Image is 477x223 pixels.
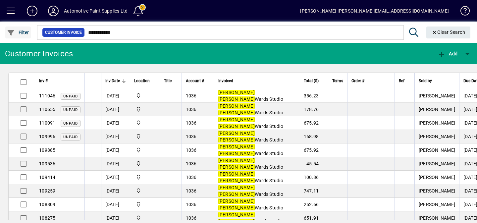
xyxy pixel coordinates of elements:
td: 675.92 [297,116,328,130]
em: [PERSON_NAME] [218,124,255,129]
em: [PERSON_NAME] [218,178,255,183]
div: Invoiced [218,77,293,84]
span: Order # [351,77,364,84]
td: 356.23 [297,89,328,103]
span: Account # [186,77,204,84]
button: Profile [43,5,64,17]
td: [DATE] [101,143,130,157]
span: Terms [332,77,343,84]
td: [DATE] [101,103,130,116]
span: Automotive Paint Supplies Ltd [134,187,156,195]
td: [DATE] [101,184,130,198]
em: [PERSON_NAME] [218,198,255,204]
span: Wards Studio [218,103,283,115]
span: Automotive Paint Supplies Ltd [134,146,156,154]
div: [PERSON_NAME] [PERSON_NAME][EMAIL_ADDRESS][DOMAIN_NAME] [300,6,449,16]
div: Inv Date [105,77,126,84]
span: Wards Studio [218,185,283,197]
span: Automotive Paint Supplies Ltd [134,201,156,208]
div: Inv # [39,77,80,84]
span: Clear Search [432,29,465,35]
div: Ref [399,77,410,84]
em: [PERSON_NAME] [218,171,255,177]
td: [DATE] [101,130,130,143]
span: Invoiced [218,77,233,84]
span: Wards Studio [218,90,283,102]
span: Inv # [39,77,48,84]
td: 178.76 [297,103,328,116]
em: [PERSON_NAME] [218,103,255,109]
em: [PERSON_NAME] [218,110,255,115]
td: [DATE] [101,157,130,171]
span: [PERSON_NAME] [419,202,455,207]
em: [PERSON_NAME] [218,90,255,95]
span: Ref [399,77,404,84]
span: Automotive Paint Supplies Ltd [134,160,156,167]
em: [PERSON_NAME] [218,131,255,136]
a: Knowledge Base [455,1,469,23]
span: [PERSON_NAME] [419,215,455,221]
em: [PERSON_NAME] [218,117,255,122]
span: Wards Studio [218,131,283,142]
button: Clear [426,27,471,38]
span: 108275 [39,215,56,221]
span: Automotive Paint Supplies Ltd [134,92,156,99]
span: [PERSON_NAME] [419,93,455,98]
span: 1036 [186,134,197,139]
span: 108809 [39,202,56,207]
em: [PERSON_NAME] [218,151,255,156]
span: 109996 [39,134,56,139]
span: Wards Studio [218,144,283,156]
span: Customer Invoice [45,29,82,36]
span: Automotive Paint Supplies Ltd [134,106,156,113]
td: 747.11 [297,184,328,198]
span: [PERSON_NAME] [419,120,455,126]
span: 109885 [39,147,56,153]
span: Automotive Paint Supplies Ltd [134,214,156,222]
div: Account # [186,77,210,84]
button: Add [436,48,459,60]
td: [DATE] [101,89,130,103]
span: Automotive Paint Supplies Ltd [134,119,156,127]
span: 1036 [186,202,197,207]
span: [PERSON_NAME] [419,134,455,139]
span: 1036 [186,215,197,221]
td: 675.92 [297,143,328,157]
span: 110655 [39,107,56,112]
span: Wards Studio [218,171,283,183]
div: Total ($) [301,77,325,84]
em: [PERSON_NAME] [218,164,255,170]
span: Unpaid [63,121,78,126]
td: 45.54 [297,157,328,171]
td: [DATE] [101,116,130,130]
div: Automotive Paint Supplies Ltd [64,6,128,16]
em: [PERSON_NAME] [218,96,255,102]
span: Unpaid [63,108,78,112]
td: 100.86 [297,171,328,184]
span: Unpaid [63,94,78,98]
span: 1036 [186,175,197,180]
span: Automotive Paint Supplies Ltd [134,174,156,181]
span: 1036 [186,161,197,166]
span: 1036 [186,107,197,112]
span: Total ($) [304,77,319,84]
span: [PERSON_NAME] [419,175,455,180]
span: 109259 [39,188,56,194]
span: Filter [7,30,29,35]
span: 111046 [39,93,56,98]
span: 1036 [186,188,197,194]
div: Sold by [419,77,455,84]
span: Inv Date [105,77,120,84]
td: [DATE] [101,198,130,211]
span: Sold by [419,77,432,84]
span: Title [164,77,172,84]
td: 252.66 [297,198,328,211]
span: 1036 [186,93,197,98]
td: [DATE] [101,171,130,184]
span: Unpaid [63,135,78,139]
em: [PERSON_NAME] [218,192,255,197]
span: [PERSON_NAME] [419,147,455,153]
em: [PERSON_NAME] [218,144,255,149]
span: Automotive Paint Supplies Ltd [134,133,156,140]
span: Location [134,77,150,84]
